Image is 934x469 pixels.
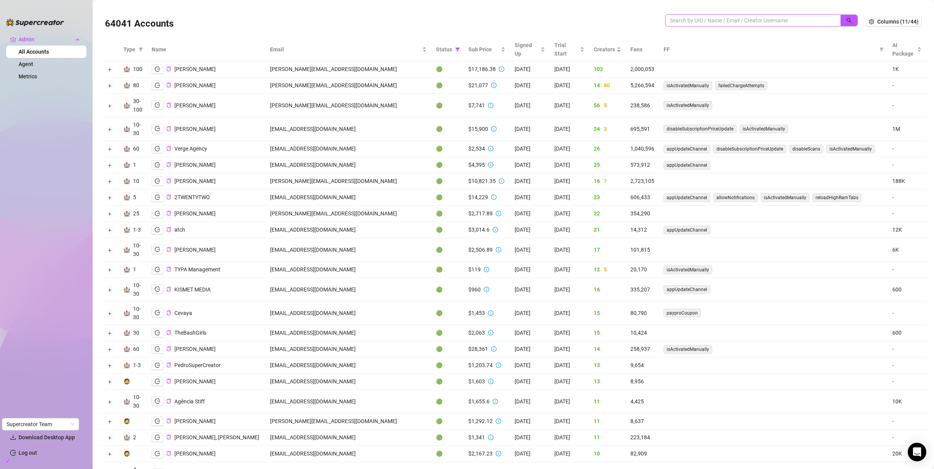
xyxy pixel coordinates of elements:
div: 🏰 [123,397,130,406]
div: 🏰 [123,209,130,218]
span: logout [155,178,160,184]
div: 10-30 [133,120,142,137]
td: [DATE] [550,78,589,94]
td: [EMAIL_ADDRESS][DOMAIN_NAME] [265,190,431,206]
td: [DATE] [550,190,589,206]
div: 🏰 [123,361,130,369]
button: Copy Account UID [166,418,171,424]
span: logout [155,195,160,200]
button: logout [152,176,163,186]
span: 🟢 [436,178,443,184]
span: Trial Start [554,41,578,58]
div: $1,655.6 [468,397,490,406]
span: 80 [604,82,610,88]
th: Fans [626,38,659,61]
span: [PERSON_NAME] [174,102,216,108]
td: [DATE] [510,141,550,157]
span: copy [166,195,171,200]
span: logout [155,102,160,108]
span: copy [166,267,171,272]
span: logout [155,310,160,315]
span: logout [155,211,160,216]
td: [DATE] [510,94,550,117]
span: 🟢 [436,146,443,152]
span: Columns (11/44) [877,19,919,25]
div: 80 [133,81,139,90]
div: 🏰 [123,161,130,169]
div: 🏰 [123,177,130,185]
span: filter [455,47,460,52]
span: Signed Up [515,41,539,58]
button: Expand row [106,67,113,73]
button: logout [152,328,163,337]
button: logout [152,100,163,110]
button: logout [152,64,163,74]
span: appUpdateChannel [664,193,710,202]
div: Open Intercom Messenger [908,443,926,461]
span: isActivatedManually [664,101,712,110]
div: $1,203.74 [468,361,493,369]
div: 10-30 [133,281,142,298]
button: Copy Account UID [166,126,171,132]
span: 26 [594,146,600,152]
button: Expand row [106,330,113,337]
div: 10-30 [133,305,142,322]
button: Expand row [106,146,113,152]
div: 🏰 [123,285,130,294]
td: 1K [888,61,926,78]
button: logout [152,193,163,202]
span: reloadHighRamTabs [812,193,861,202]
span: info-circle [491,83,497,88]
div: 🏰 [123,144,130,153]
span: Sub Price [468,45,499,54]
span: 🟢 [436,126,443,132]
span: AI Package [892,41,915,58]
span: crown [10,36,16,42]
button: Copy Account UID [166,435,171,440]
div: 1-3 [133,361,141,369]
span: filter [879,47,884,52]
span: FF [664,45,877,54]
span: appUpdateChannel [664,145,710,153]
span: info-circle [488,146,493,151]
span: copy [166,247,171,252]
span: 🟢 [436,66,443,72]
button: logout [152,344,163,354]
td: [DATE] [550,157,589,173]
span: 2,723,105 [630,178,654,184]
td: [DATE] [550,141,589,157]
span: [PERSON_NAME] [174,82,216,88]
button: Copy Account UID [166,178,171,184]
td: 1M [888,117,926,141]
td: - [888,141,926,157]
span: Status [436,45,452,54]
div: $28,361 [468,345,488,353]
span: allowNotifications [713,193,758,202]
span: disableScans [789,145,823,153]
div: 1 [133,161,136,169]
span: search [846,18,852,23]
div: 10-30 [133,393,142,410]
div: $15,900 [468,125,488,133]
button: Copy Account UID [166,451,171,457]
div: 🏰 [123,125,130,133]
th: Creators [589,38,626,61]
span: copy [166,379,171,384]
span: isActivatedManually [740,125,788,133]
span: copy [166,435,171,440]
button: Copy Account UID [166,227,171,233]
span: logout [155,418,160,424]
span: filter [138,47,143,52]
td: [PERSON_NAME][EMAIL_ADDRESS][DOMAIN_NAME] [265,173,431,190]
button: Copy Account UID [166,211,171,217]
button: Expand row [106,227,113,234]
span: copy [166,399,171,404]
div: 60 [133,144,139,153]
td: 188K [888,173,926,190]
td: [EMAIL_ADDRESS][DOMAIN_NAME] [265,141,431,157]
div: $2,534 [468,144,485,153]
button: Copy Account UID [166,66,171,72]
button: Expand row [106,179,113,185]
a: Metrics [19,73,37,80]
span: copy [166,362,171,367]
